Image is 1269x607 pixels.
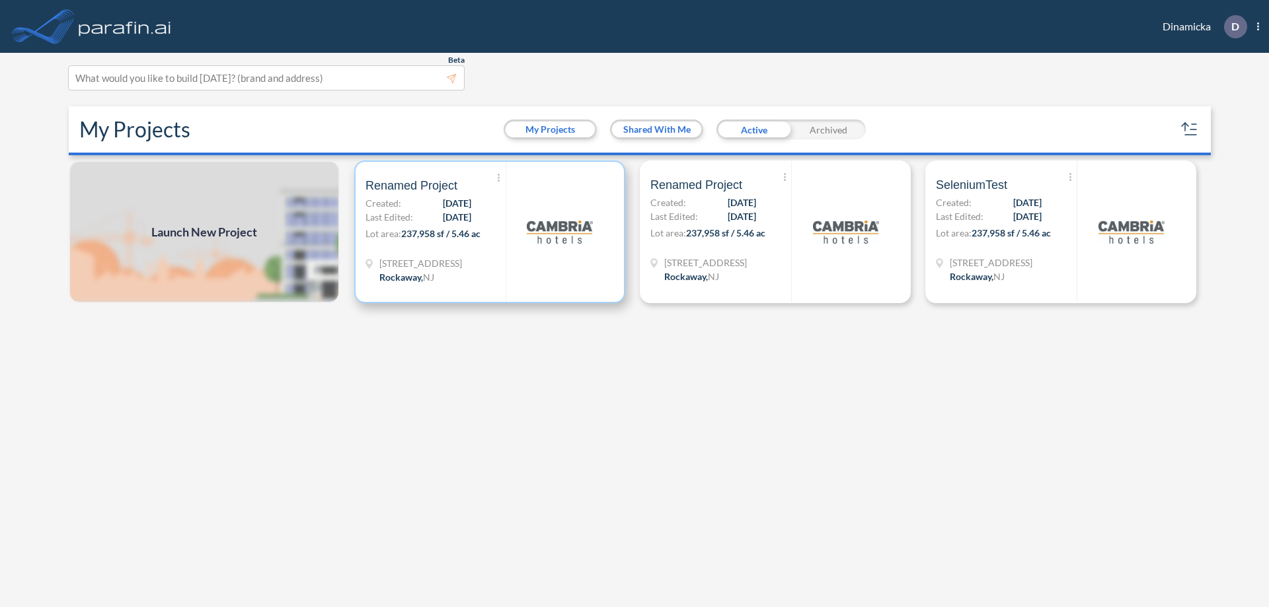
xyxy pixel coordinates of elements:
[379,271,423,283] span: Rockaway ,
[936,196,972,209] span: Created:
[686,227,765,238] span: 237,958 sf / 5.46 ac
[1143,15,1259,38] div: Dinamicka
[728,209,756,223] span: [DATE]
[527,199,593,265] img: logo
[1179,119,1200,140] button: sort
[506,122,595,137] button: My Projects
[708,271,719,282] span: NJ
[664,271,708,282] span: Rockaway ,
[365,228,401,239] span: Lot area:
[423,271,434,283] span: NJ
[401,228,481,239] span: 237,958 sf / 5.46 ac
[950,256,1032,269] span: 321 Mt Hope Ave
[79,117,190,142] h2: My Projects
[443,210,471,224] span: [DATE]
[1098,199,1165,265] img: logo
[993,271,1005,282] span: NJ
[365,210,413,224] span: Last Edited:
[612,122,701,137] button: Shared With Me
[365,178,457,194] span: Renamed Project
[664,256,747,269] span: 321 Mt Hope Ave
[1013,209,1042,223] span: [DATE]
[950,271,993,282] span: Rockaway ,
[650,196,686,209] span: Created:
[448,55,465,65] span: Beta
[650,177,742,193] span: Renamed Project
[950,269,1005,283] div: Rockaway, NJ
[716,120,791,139] div: Active
[1231,20,1239,32] p: D
[365,196,401,210] span: Created:
[936,209,983,223] span: Last Edited:
[379,270,434,284] div: Rockaway, NJ
[936,227,972,238] span: Lot area:
[813,199,879,265] img: logo
[664,269,719,283] div: Rockaway, NJ
[650,209,698,223] span: Last Edited:
[69,161,340,303] img: add
[650,227,686,238] span: Lot area:
[443,196,471,210] span: [DATE]
[1013,196,1042,209] span: [DATE]
[972,227,1051,238] span: 237,958 sf / 5.46 ac
[936,177,1007,193] span: SeleniumTest
[379,256,462,270] span: 321 Mt Hope Ave
[728,196,756,209] span: [DATE]
[76,13,174,40] img: logo
[791,120,866,139] div: Archived
[151,223,257,241] span: Launch New Project
[69,161,340,303] a: Launch New Project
